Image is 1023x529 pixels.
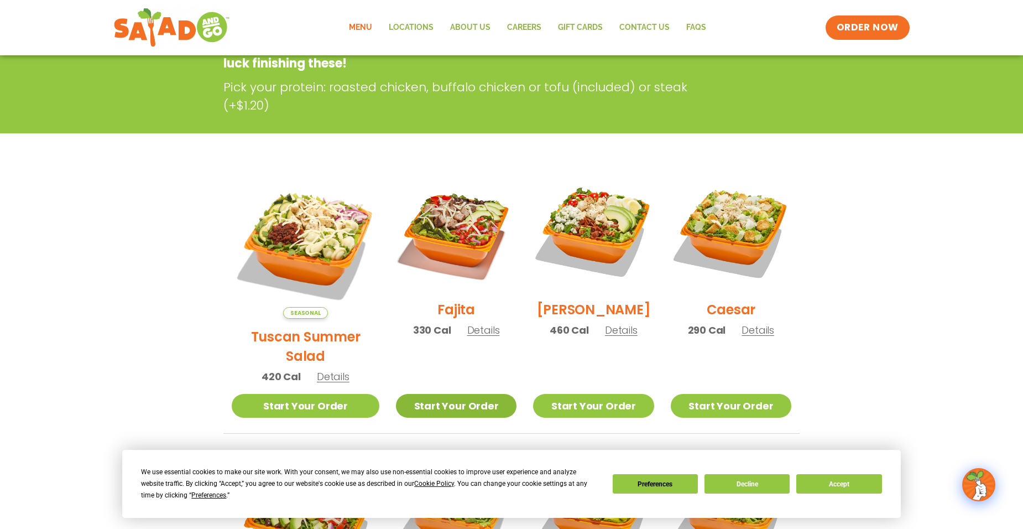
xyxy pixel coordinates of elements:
[396,394,516,418] a: Start Your Order
[963,469,994,500] img: wpChatIcon
[467,323,500,337] span: Details
[141,466,599,501] div: We use essential cookies to make our site work. With your consent, we may also use non-essential ...
[688,323,726,338] span: 290 Cal
[671,171,791,292] img: Product photo for Caesar Salad
[113,6,230,50] img: new-SAG-logo-768×292
[413,323,451,338] span: 330 Cal
[223,78,716,115] p: Pick your protein: roasted chicken, buffalo chicken or tofu (included) or steak (+$1.20)
[533,171,654,292] img: Product photo for Cobb Salad
[232,394,379,418] a: Start Your Order
[826,15,910,40] a: ORDER NOW
[283,307,328,319] span: Seasonal
[262,369,301,384] span: 420 Cal
[232,171,379,319] img: Product photo for Tuscan Summer Salad
[550,323,589,338] span: 460 Cal
[122,450,901,518] div: Cookie Consent Prompt
[742,323,774,337] span: Details
[613,474,698,494] button: Preferences
[341,15,380,40] a: Menu
[442,15,499,40] a: About Us
[707,300,756,319] h2: Caesar
[499,15,550,40] a: Careers
[341,15,714,40] nav: Menu
[533,394,654,418] a: Start Your Order
[537,300,651,319] h2: [PERSON_NAME]
[678,15,714,40] a: FAQs
[380,15,442,40] a: Locations
[414,480,454,487] span: Cookie Policy
[704,474,790,494] button: Decline
[837,21,899,34] span: ORDER NOW
[605,323,638,337] span: Details
[232,327,379,366] h2: Tuscan Summer Salad
[550,15,611,40] a: GIFT CARDS
[191,491,226,499] span: Preferences
[796,474,881,494] button: Accept
[317,370,349,383] span: Details
[611,15,678,40] a: Contact Us
[396,171,516,292] img: Product photo for Fajita Salad
[671,394,791,418] a: Start Your Order
[437,300,475,319] h2: Fajita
